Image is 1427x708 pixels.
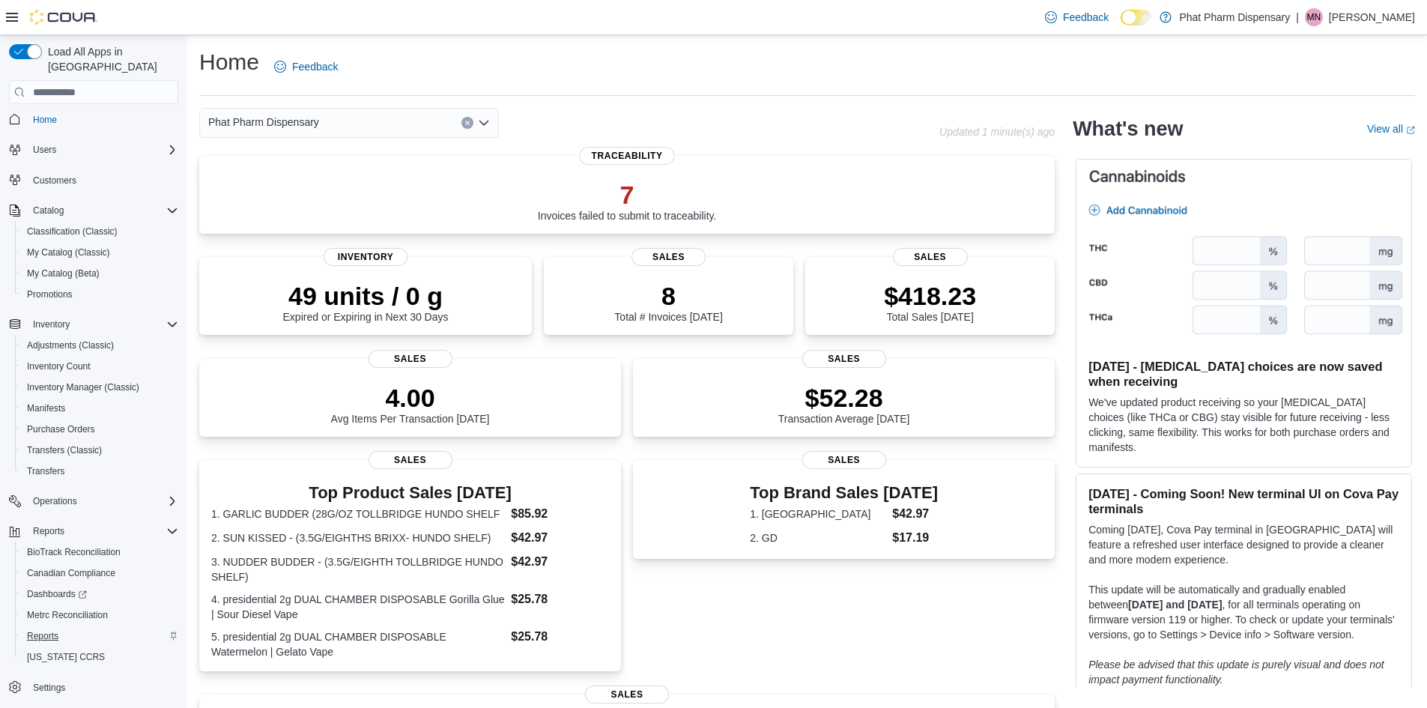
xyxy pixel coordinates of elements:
[802,350,886,368] span: Sales
[21,223,124,240] a: Classification (Classic)
[614,281,722,323] div: Total # Invoices [DATE]
[15,263,184,284] button: My Catalog (Beta)
[1063,10,1109,25] span: Feedback
[614,281,722,311] p: 8
[27,679,71,697] a: Settings
[27,202,70,220] button: Catalog
[369,350,452,368] span: Sales
[21,627,178,645] span: Reports
[1088,659,1384,686] em: Please be advised that this update is purely visual and does not impact payment functionality.
[27,109,178,128] span: Home
[21,399,71,417] a: Manifests
[27,288,73,300] span: Promotions
[778,383,910,425] div: Transaction Average [DATE]
[15,584,184,605] a: Dashboards
[21,462,178,480] span: Transfers
[27,267,100,279] span: My Catalog (Beta)
[27,588,87,600] span: Dashboards
[1088,395,1399,455] p: We've updated product receiving so your [MEDICAL_DATA] choices (like THCa or CBG) stay visible fo...
[1088,582,1399,642] p: This update will be automatically and gradually enabled between , for all terminals operating on ...
[33,205,64,217] span: Catalog
[3,491,184,512] button: Operations
[3,677,184,698] button: Settings
[3,314,184,335] button: Inventory
[1329,8,1415,26] p: [PERSON_NAME]
[892,505,938,523] dd: $42.97
[15,461,184,482] button: Transfers
[21,243,178,261] span: My Catalog (Classic)
[21,264,106,282] a: My Catalog (Beta)
[27,171,178,190] span: Customers
[893,248,968,266] span: Sales
[15,605,184,626] button: Metrc Reconciliation
[21,420,101,438] a: Purchase Orders
[21,543,127,561] a: BioTrack Reconciliation
[15,440,184,461] button: Transfers (Classic)
[21,223,178,240] span: Classification (Classic)
[21,441,108,459] a: Transfers (Classic)
[27,172,82,190] a: Customers
[15,647,184,668] button: [US_STATE] CCRS
[21,462,70,480] a: Transfers
[750,506,886,521] dt: 1. [GEOGRAPHIC_DATA]
[27,246,110,258] span: My Catalog (Classic)
[27,492,83,510] button: Operations
[511,590,609,608] dd: $25.78
[15,398,184,419] button: Manifests
[27,141,62,159] button: Users
[27,141,178,159] span: Users
[15,542,184,563] button: BioTrack Reconciliation
[21,420,178,438] span: Purchase Orders
[21,585,178,603] span: Dashboards
[511,553,609,571] dd: $42.97
[21,336,178,354] span: Adjustments (Classic)
[461,117,473,129] button: Clear input
[21,357,178,375] span: Inventory Count
[211,554,505,584] dt: 3. NUDDER BUDDER - (3.5G/EIGHTH TOLLBRIDGE HUNDO SHELF)
[33,682,65,694] span: Settings
[21,648,178,666] span: Washington CCRS
[892,529,938,547] dd: $17.19
[27,522,70,540] button: Reports
[15,377,184,398] button: Inventory Manager (Classic)
[1179,8,1290,26] p: Phat Pharm Dispensary
[21,357,97,375] a: Inventory Count
[33,175,76,187] span: Customers
[21,378,145,396] a: Inventory Manager (Classic)
[21,564,121,582] a: Canadian Compliance
[27,522,178,540] span: Reports
[30,10,97,25] img: Cova
[27,339,114,351] span: Adjustments (Classic)
[21,441,178,459] span: Transfers (Classic)
[27,678,178,697] span: Settings
[211,530,505,545] dt: 2. SUN KISSED - (3.5G/EIGHTHS BRIXX- HUNDO SHELF)
[211,592,505,622] dt: 4. presidential 2g DUAL CHAMBER DISPOSABLE Gorilla Glue | Sour Diesel Vape
[15,242,184,263] button: My Catalog (Classic)
[33,318,70,330] span: Inventory
[3,521,184,542] button: Reports
[21,336,120,354] a: Adjustments (Classic)
[750,484,938,502] h3: Top Brand Sales [DATE]
[27,315,178,333] span: Inventory
[21,627,64,645] a: Reports
[27,111,63,129] a: Home
[27,465,64,477] span: Transfers
[538,180,717,222] div: Invoices failed to submit to traceability.
[15,356,184,377] button: Inventory Count
[283,281,449,311] p: 49 units / 0 g
[3,139,184,160] button: Users
[3,108,184,130] button: Home
[1128,599,1222,611] strong: [DATE] and [DATE]
[21,564,178,582] span: Canadian Compliance
[15,335,184,356] button: Adjustments (Classic)
[208,113,319,131] span: Phat Pharm Dispensary
[1073,117,1183,141] h2: What's new
[21,285,178,303] span: Promotions
[27,402,65,414] span: Manifests
[27,444,102,456] span: Transfers (Classic)
[33,114,57,126] span: Home
[1088,522,1399,567] p: Coming [DATE], Cova Pay terminal in [GEOGRAPHIC_DATA] will feature a refreshed user interface des...
[21,378,178,396] span: Inventory Manager (Classic)
[15,626,184,647] button: Reports
[21,243,116,261] a: My Catalog (Classic)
